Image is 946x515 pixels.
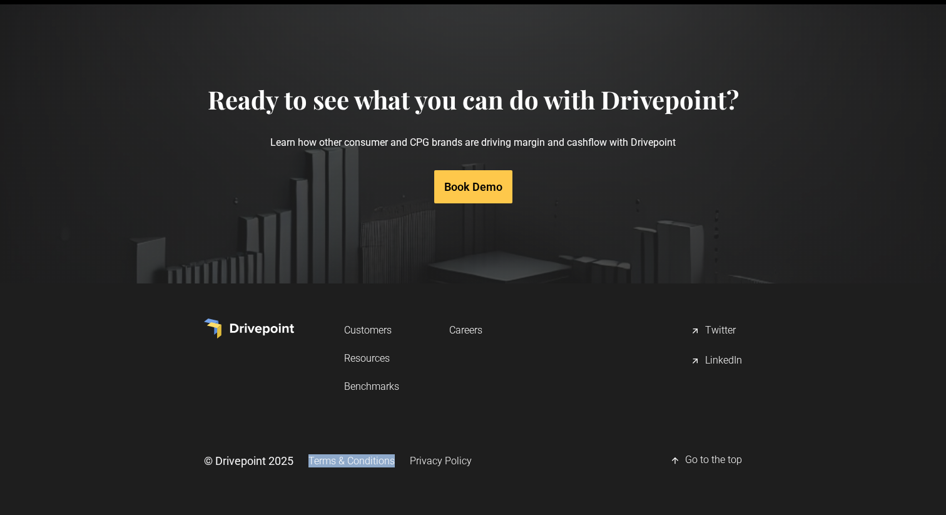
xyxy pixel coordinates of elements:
a: Resources [344,347,399,370]
div: Go to the top [685,453,742,468]
a: LinkedIn [690,349,742,374]
div: LinkedIn [705,354,742,369]
a: Go to the top [670,448,742,473]
p: Learn how other consumer and CPG brands are driving margin and cashflow with Drivepoint [208,115,739,170]
a: Twitter [690,319,742,344]
a: Terms & Conditions [308,449,395,472]
h4: Ready to see what you can do with Drivepoint? [208,84,739,115]
div: Twitter [705,324,736,339]
a: Benchmarks [344,375,399,398]
a: Careers [449,319,482,342]
a: Privacy Policy [410,449,472,472]
a: Customers [344,319,399,342]
div: © Drivepoint 2025 [204,453,293,469]
a: Book Demo [434,170,512,203]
